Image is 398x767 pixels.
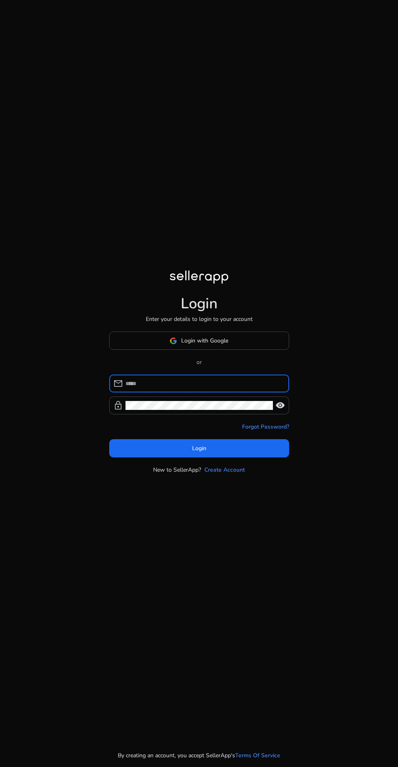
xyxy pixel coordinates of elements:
button: Login [109,439,289,457]
a: Terms Of Service [235,751,280,760]
h1: Login [181,295,218,312]
a: Forgot Password? [242,422,289,431]
img: google-logo.svg [170,337,177,344]
p: or [109,358,289,366]
button: Login with Google [109,331,289,350]
p: Enter your details to login to your account [146,315,253,323]
span: lock [113,401,123,410]
a: Create Account [204,466,245,474]
p: New to SellerApp? [153,466,201,474]
span: Login with Google [181,336,228,345]
span: visibility [275,401,285,410]
span: mail [113,379,123,388]
span: Login [192,444,206,453]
